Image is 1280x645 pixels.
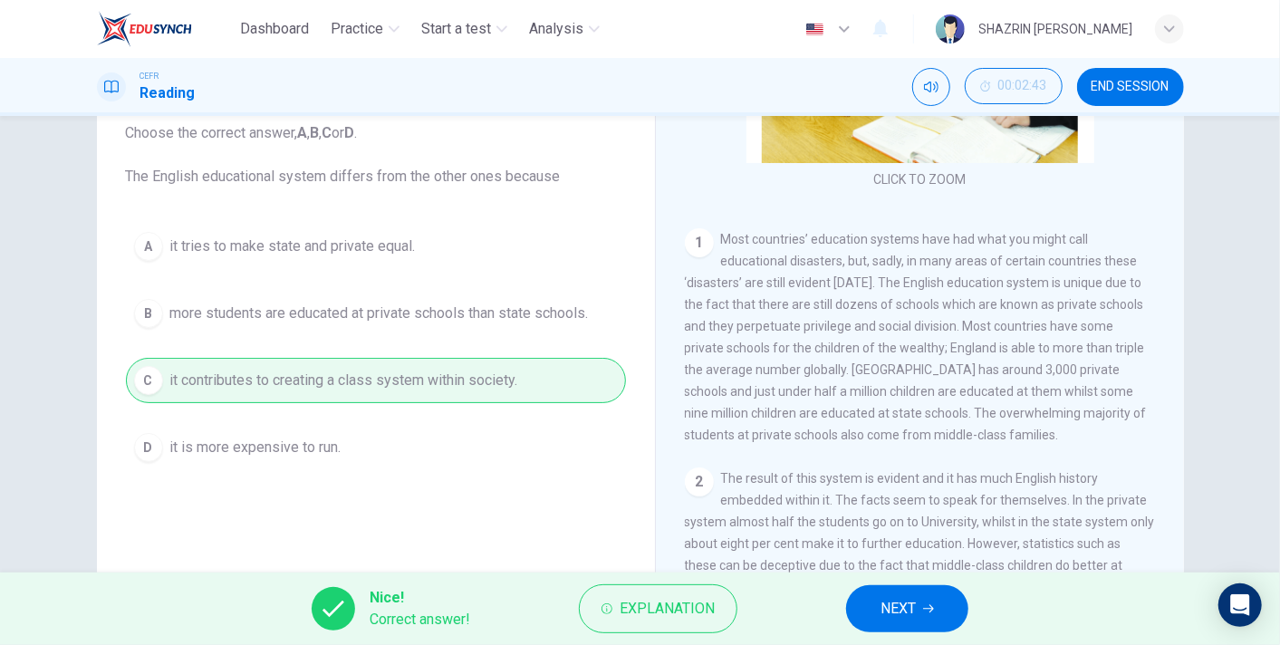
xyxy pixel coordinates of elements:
b: A [298,124,308,141]
span: Choose the correct answer, , , or . The English educational system differs from the other ones be... [126,122,626,188]
b: D [345,124,355,141]
span: END SESSION [1092,80,1169,94]
button: NEXT [846,585,968,632]
button: Dashboard [233,13,316,45]
b: C [322,124,332,141]
img: EduSynch logo [97,11,192,47]
b: B [311,124,320,141]
span: Nice! [370,587,470,609]
span: Start a test [421,18,491,40]
button: Start a test [414,13,515,45]
h1: Reading [140,82,196,104]
div: SHAZRIN [PERSON_NAME] [979,18,1133,40]
img: Profile picture [936,14,965,43]
div: Mute [912,68,950,106]
span: Correct answer! [370,609,470,631]
img: en [804,23,826,36]
span: Explanation [620,596,715,621]
button: END SESSION [1077,68,1184,106]
span: Practice [331,18,383,40]
div: 2 [685,467,714,496]
span: CEFR [140,70,159,82]
button: 00:02:43 [965,68,1063,104]
span: Analysis [529,18,583,40]
div: 1 [685,228,714,257]
button: Analysis [522,13,607,45]
span: Most countries’ education systems have had what you might call educational disasters, but, sadly,... [685,232,1147,442]
div: Open Intercom Messenger [1218,583,1262,627]
div: Hide [965,68,1063,106]
button: Explanation [579,584,737,633]
span: Dashboard [240,18,309,40]
span: NEXT [881,596,916,621]
a: EduSynch logo [97,11,234,47]
span: 00:02:43 [998,79,1047,93]
button: Practice [323,13,407,45]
